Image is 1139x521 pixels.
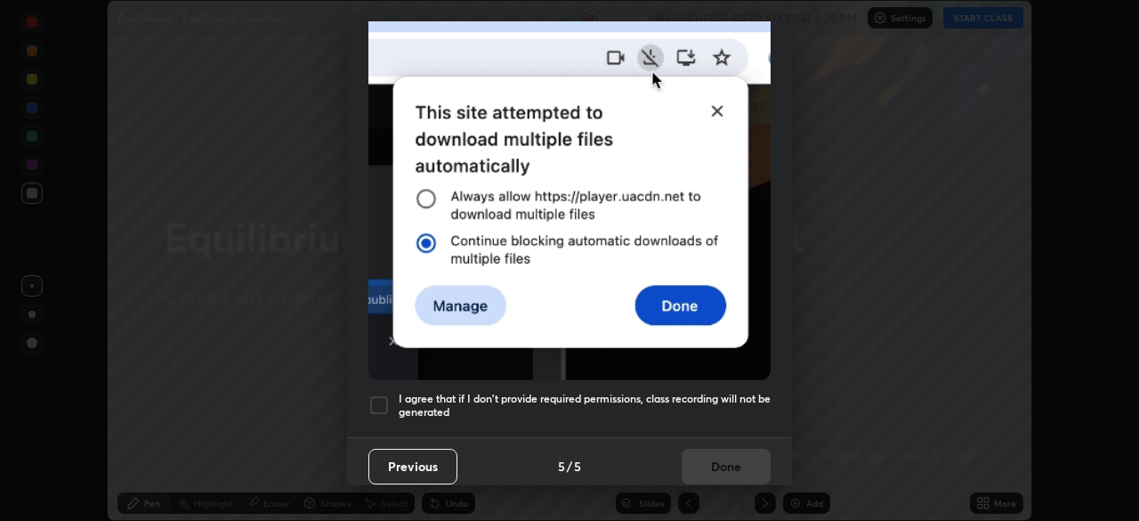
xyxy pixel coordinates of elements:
[574,457,581,476] h4: 5
[399,392,771,419] h5: I agree that if I don't provide required permissions, class recording will not be generated
[567,457,572,476] h4: /
[558,457,565,476] h4: 5
[368,449,457,484] button: Previous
